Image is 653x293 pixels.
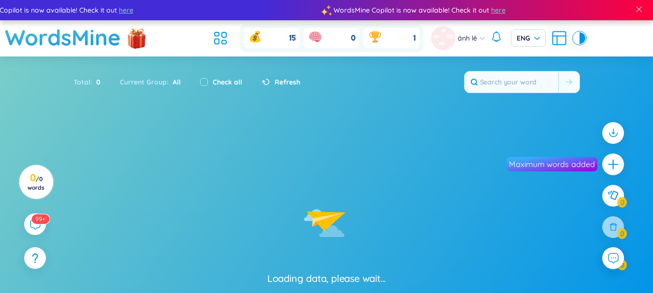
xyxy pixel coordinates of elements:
span: here [488,5,503,15]
img: avatar [431,26,455,50]
a: avatar [431,26,458,50]
input: Search your word [464,71,558,93]
span: 0 [92,77,101,87]
h3: 0 [25,174,47,191]
span: 1 [413,33,416,43]
div: Total : [73,72,110,92]
div: Current Group : [110,72,190,92]
span: plus [607,158,619,170]
span: Refresh [275,77,300,87]
label: Check all [213,77,242,87]
img: flashSalesIcon.a7f4f837.png [127,24,146,53]
a: WordsMine [5,20,121,55]
div: Loading data, please wait... [267,272,386,285]
span: 15 [289,33,296,43]
span: here [116,5,131,15]
span: ánh lê [458,33,477,43]
sup: 573 [31,214,49,224]
span: 0 [351,33,356,43]
span: ENG [517,33,540,43]
span: / 0 words [28,175,44,191]
span: All [169,78,181,86]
